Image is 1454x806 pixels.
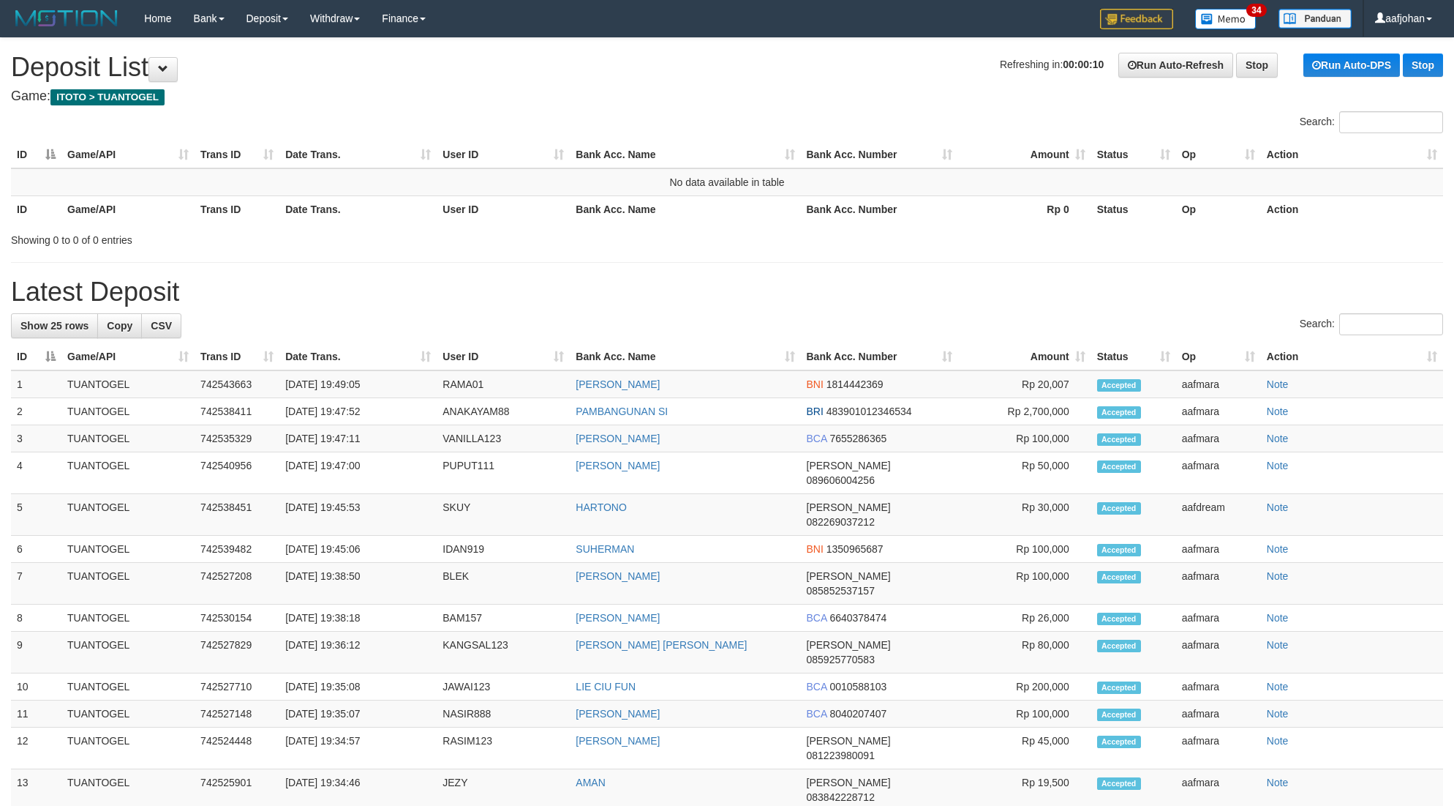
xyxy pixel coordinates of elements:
span: [PERSON_NAME] [807,570,891,582]
a: Run Auto-Refresh [1118,53,1233,78]
th: Game/API: activate to sort column ascending [61,141,195,168]
strong: 00:00:10 [1063,59,1104,70]
td: 742535329 [195,425,279,452]
td: 10 [11,673,61,701]
td: TUANTOGEL [61,536,195,563]
th: ID [11,195,61,223]
span: Copy 1814442369 to clipboard [826,378,884,390]
a: Copy [97,313,142,338]
td: aafmara [1176,536,1261,563]
th: Date Trans.: activate to sort column ascending [279,141,437,168]
th: ID: activate to sort column descending [11,141,61,168]
span: [PERSON_NAME] [807,501,891,513]
td: Rp 200,000 [958,673,1091,701]
td: TUANTOGEL [61,452,195,494]
td: 12 [11,728,61,769]
td: No data available in table [11,168,1443,196]
a: CSV [141,313,181,338]
th: Bank Acc. Number: activate to sort column ascending [801,141,958,168]
td: Rp 26,000 [958,605,1091,632]
a: [PERSON_NAME] [576,708,660,720]
span: Accepted [1097,433,1141,446]
span: Copy 1350965687 to clipboard [826,543,884,555]
img: Button%20Memo.svg [1195,9,1257,29]
td: [DATE] 19:34:57 [279,728,437,769]
span: Copy 085852537157 to clipboard [807,585,875,597]
td: TUANTOGEL [61,398,195,425]
span: [PERSON_NAME] [807,735,891,747]
td: 7 [11,563,61,605]
span: Accepted [1097,406,1141,419]
a: Note [1267,460,1289,471]
a: Note [1267,612,1289,624]
th: Game/API [61,195,195,223]
img: Feedback.jpg [1100,9,1173,29]
td: 742527148 [195,701,279,728]
input: Search: [1339,111,1443,133]
td: TUANTOGEL [61,701,195,728]
td: Rp 100,000 [958,536,1091,563]
span: BCA [807,708,827,720]
span: Accepted [1097,460,1141,473]
td: [DATE] 19:35:07 [279,701,437,728]
th: Amount: activate to sort column ascending [958,141,1091,168]
a: Note [1267,406,1289,417]
td: Rp 100,000 [958,425,1091,452]
a: [PERSON_NAME] [576,570,660,582]
td: [DATE] 19:35:08 [279,673,437,701]
span: CSV [151,320,172,332]
th: Status [1091,195,1176,223]
td: RAMA01 [437,370,570,398]
span: BCA [807,433,827,444]
h1: Deposit List [11,53,1443,82]
td: TUANTOGEL [61,425,195,452]
a: SUHERMAN [576,543,634,555]
label: Search: [1300,111,1443,133]
td: aafmara [1176,673,1261,701]
span: Accepted [1097,502,1141,515]
td: Rp 20,007 [958,370,1091,398]
td: 11 [11,701,61,728]
td: [DATE] 19:38:50 [279,563,437,605]
td: KANGSAL123 [437,632,570,673]
a: Note [1267,639,1289,651]
th: Trans ID [195,195,279,223]
span: Copy 081223980091 to clipboard [807,750,875,761]
span: BNI [807,543,824,555]
a: Note [1267,681,1289,693]
td: aafmara [1176,605,1261,632]
td: TUANTOGEL [61,605,195,632]
th: Date Trans. [279,195,437,223]
span: Copy 083842228712 to clipboard [807,791,875,803]
span: Accepted [1097,640,1141,652]
td: Rp 2,700,000 [958,398,1091,425]
a: AMAN [576,777,605,788]
a: [PERSON_NAME] [576,378,660,390]
a: [PERSON_NAME] [576,460,660,471]
td: [DATE] 19:49:05 [279,370,437,398]
td: [DATE] 19:47:11 [279,425,437,452]
span: Copy 0010588103 to clipboard [829,681,886,693]
td: BAM157 [437,605,570,632]
span: Show 25 rows [20,320,88,332]
td: TUANTOGEL [61,494,195,536]
a: [PERSON_NAME] [576,735,660,747]
th: Bank Acc. Number [801,195,958,223]
td: TUANTOGEL [61,632,195,673]
a: Note [1267,543,1289,555]
a: Show 25 rows [11,313,98,338]
td: 742538411 [195,398,279,425]
span: Accepted [1097,544,1141,556]
td: Rp 80,000 [958,632,1091,673]
td: 742527208 [195,563,279,605]
td: SKUY [437,494,570,536]
td: [DATE] 19:38:18 [279,605,437,632]
span: [PERSON_NAME] [807,639,891,651]
td: aafdream [1176,494,1261,536]
span: BCA [807,681,827,693]
td: Rp 45,000 [958,728,1091,769]
a: HARTONO [576,501,627,513]
h4: Game: [11,89,1443,104]
td: 4 [11,452,61,494]
td: NASIR888 [437,701,570,728]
